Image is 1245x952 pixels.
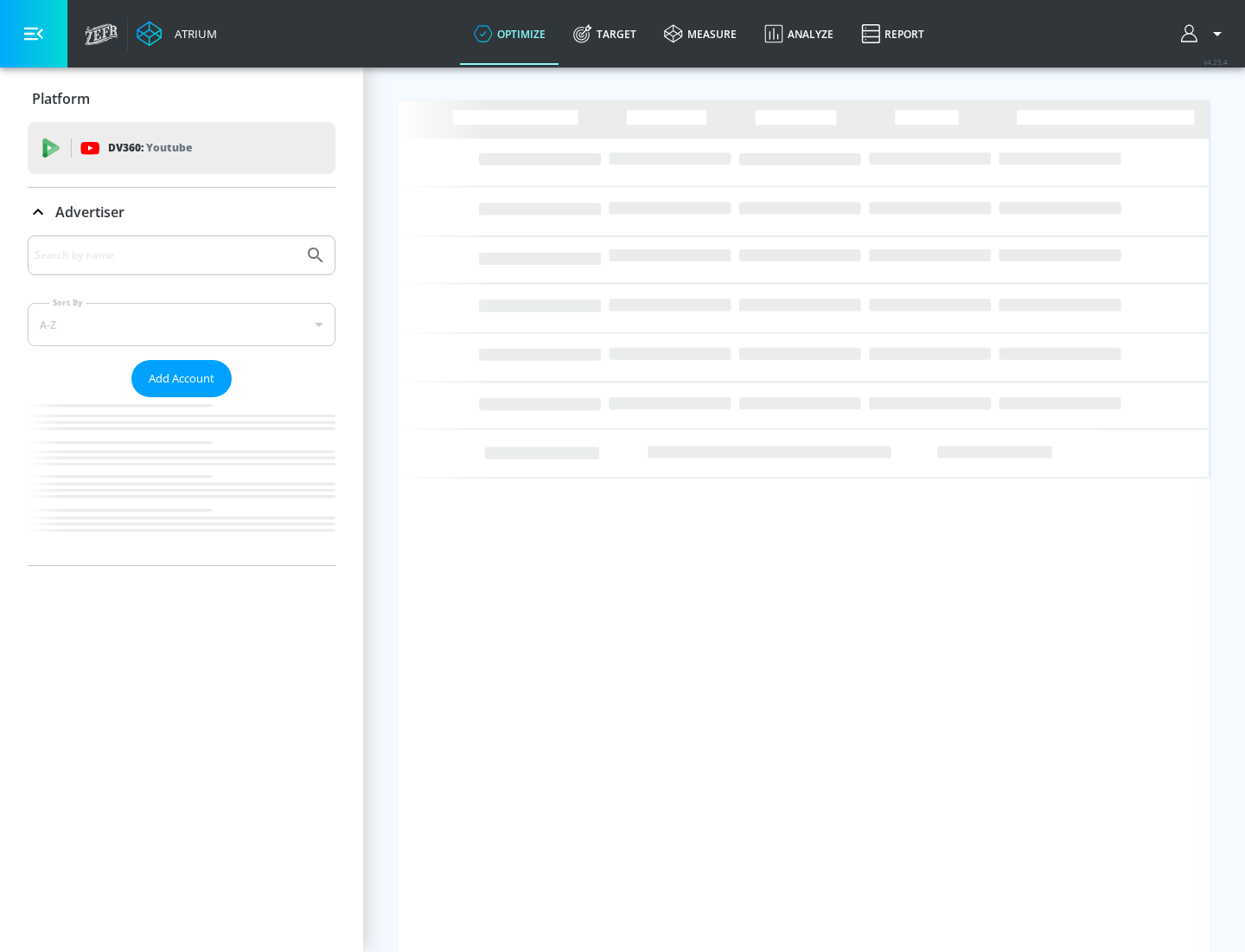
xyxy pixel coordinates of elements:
div: DV360: Youtube [28,122,335,174]
span: v 4.25.4 [1203,57,1228,67]
a: measure [650,3,750,65]
button: Add Account [131,360,232,397]
p: Youtube [146,138,192,157]
label: Sort By [49,297,86,308]
a: Analyze [750,3,847,65]
div: A-Z [28,303,335,346]
p: Platform [32,89,90,108]
p: Advertiser [55,203,124,222]
div: Advertiser [28,235,335,565]
input: Search by name [35,244,297,267]
a: Report [847,3,938,65]
a: optimize [460,3,559,65]
a: Atrium [137,21,217,47]
span: Add Account [149,369,214,389]
p: DV360: [108,138,192,158]
nav: list of Advertiser [28,397,335,565]
div: Platform [28,74,335,123]
a: Target [559,3,650,65]
div: Atrium [168,26,217,42]
div: Advertiser [28,188,335,236]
